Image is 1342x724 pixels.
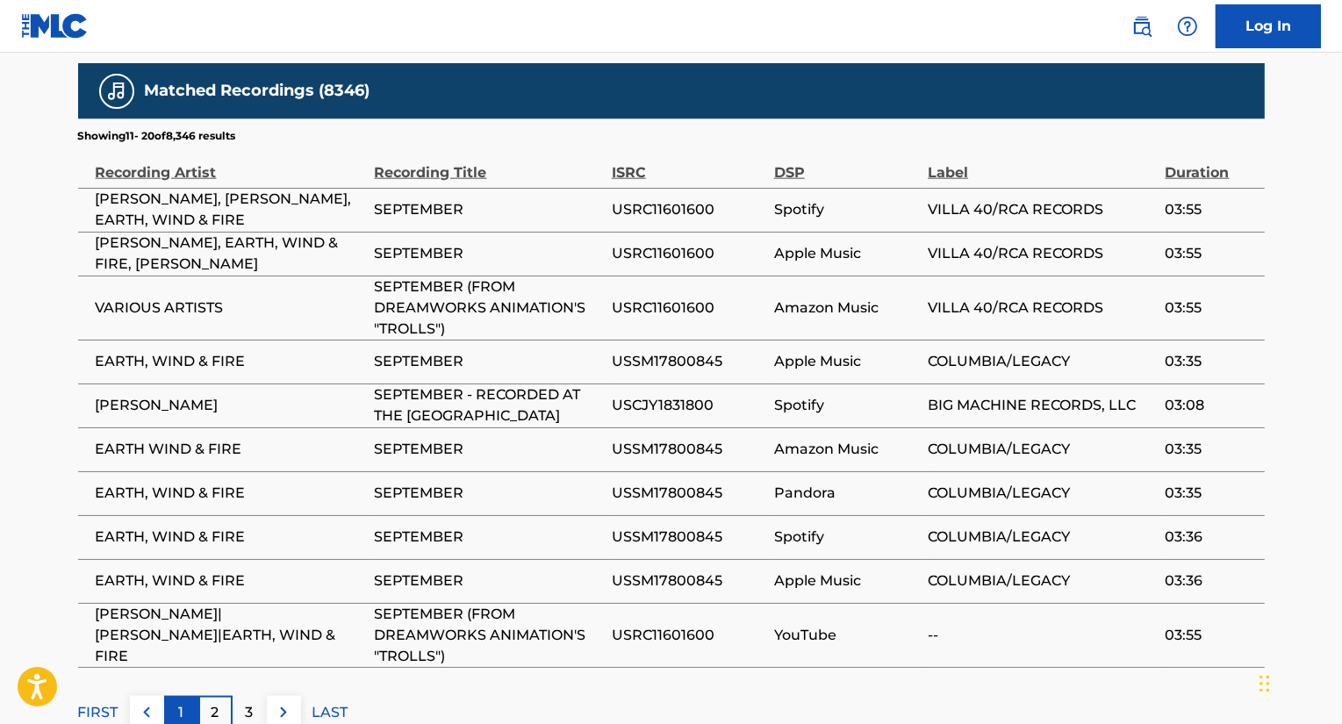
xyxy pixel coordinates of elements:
[1166,483,1256,504] span: 03:35
[96,604,366,667] span: [PERSON_NAME]|[PERSON_NAME]|EARTH, WIND & FIRE
[96,233,366,275] span: [PERSON_NAME], EARTH, WIND & FIRE, [PERSON_NAME]
[612,243,765,264] span: USRC11601600
[1259,657,1270,710] div: Drag
[928,570,1156,591] span: COLUMBIA/LEGACY
[1166,439,1256,460] span: 03:35
[96,395,366,416] span: [PERSON_NAME]
[21,13,89,39] img: MLC Logo
[1166,144,1256,183] div: Duration
[78,128,236,144] p: Showing 11 - 20 of 8,346 results
[375,604,603,667] span: SEPTEMBER (FROM DREAMWORKS ANIMATION'S "TROLLS")
[136,702,157,723] img: left
[78,702,118,723] p: FIRST
[612,144,765,183] div: ISRC
[774,483,919,504] span: Pandora
[375,199,603,220] span: SEPTEMBER
[312,702,348,723] p: LAST
[96,189,366,231] span: [PERSON_NAME], [PERSON_NAME], EARTH, WIND & FIRE
[96,439,366,460] span: EARTH WIND & FIRE
[1166,199,1256,220] span: 03:55
[928,625,1156,646] span: --
[612,395,765,416] span: USCJY1831800
[928,351,1156,372] span: COLUMBIA/LEGACY
[375,570,603,591] span: SEPTEMBER
[928,199,1156,220] span: VILLA 40/RCA RECORDS
[774,199,919,220] span: Spotify
[96,483,366,504] span: EARTH, WIND & FIRE
[774,144,919,183] div: DSP
[612,527,765,548] span: USSM17800845
[246,702,254,723] p: 3
[928,243,1156,264] span: VILLA 40/RCA RECORDS
[612,199,765,220] span: USRC11601600
[774,243,919,264] span: Apple Music
[375,351,603,372] span: SEPTEMBER
[612,351,765,372] span: USSM17800845
[375,483,603,504] span: SEPTEMBER
[96,144,366,183] div: Recording Artist
[1254,640,1342,724] iframe: Chat Widget
[612,297,765,319] span: USRC11601600
[96,351,366,372] span: EARTH, WIND & FIRE
[928,483,1156,504] span: COLUMBIA/LEGACY
[774,527,919,548] span: Spotify
[928,395,1156,416] span: BIG MACHINE RECORDS, LLC
[96,527,366,548] span: EARTH, WIND & FIRE
[375,276,603,340] span: SEPTEMBER (FROM DREAMWORKS ANIMATION'S "TROLLS")
[375,527,603,548] span: SEPTEMBER
[928,297,1156,319] span: VILLA 40/RCA RECORDS
[1166,625,1256,646] span: 03:55
[774,570,919,591] span: Apple Music
[96,297,366,319] span: VARIOUS ARTISTS
[212,702,219,723] p: 2
[1166,527,1256,548] span: 03:36
[1166,570,1256,591] span: 03:36
[375,384,603,427] span: SEPTEMBER - RECORDED AT THE [GEOGRAPHIC_DATA]
[375,243,603,264] span: SEPTEMBER
[106,81,127,102] img: Matched Recordings
[1166,297,1256,319] span: 03:55
[1124,9,1159,44] a: Public Search
[612,439,765,460] span: USSM17800845
[96,570,366,591] span: EARTH, WIND & FIRE
[1131,16,1152,37] img: search
[612,483,765,504] span: USSM17800845
[928,439,1156,460] span: COLUMBIA/LEGACY
[928,144,1156,183] div: Label
[774,297,919,319] span: Amazon Music
[375,439,603,460] span: SEPTEMBER
[1166,395,1256,416] span: 03:08
[774,439,919,460] span: Amazon Music
[1166,243,1256,264] span: 03:55
[375,144,603,183] div: Recording Title
[1216,4,1321,48] a: Log In
[774,351,919,372] span: Apple Music
[273,702,294,723] img: right
[1170,9,1205,44] div: Help
[612,570,765,591] span: USSM17800845
[145,81,370,101] h5: Matched Recordings (8346)
[178,702,183,723] p: 1
[1177,16,1198,37] img: help
[774,625,919,646] span: YouTube
[612,625,765,646] span: USRC11601600
[774,395,919,416] span: Spotify
[928,527,1156,548] span: COLUMBIA/LEGACY
[1166,351,1256,372] span: 03:35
